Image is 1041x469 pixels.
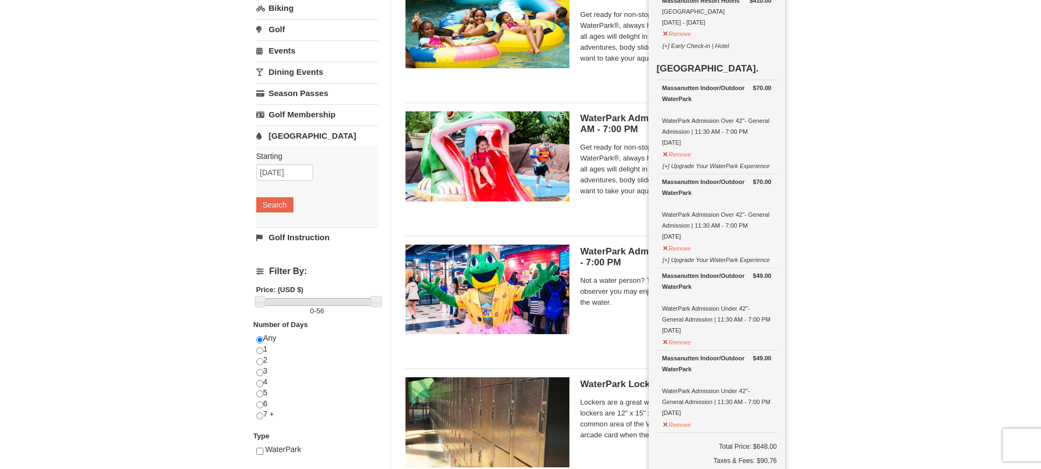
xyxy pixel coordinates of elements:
div: Massanutten Indoor/Outdoor WaterPark [662,176,772,198]
span: WaterPark [265,445,301,454]
div: Any 1 2 3 4 5 6 7 + [256,333,378,431]
h5: WaterPark Admission- Observer | 11:30 AM - 7:00 PM [580,246,772,268]
div: WaterPark Admission Under 42"- General Admission | 11:30 AM - 7:00 PM [DATE] [662,353,772,418]
label: - [256,306,378,317]
span: 0 [310,307,314,315]
button: Search [256,197,293,212]
button: Remove [662,417,692,430]
strong: [GEOGRAPHIC_DATA]. [657,63,758,74]
strong: $70.00 [753,82,772,93]
span: Not a water person? Then this ticket is just for you. As an observer you may enjoy the WaterPark ... [580,275,772,308]
span: Lockers are a great way to keep your valuables safe. The lockers are 12" x 15" x 18" in size and ... [580,397,772,441]
span: Get ready for non-stop thrills at the Massanutten WaterPark®, always heated to 84° Fahrenheit. Ch... [580,9,772,64]
img: 6619917-1570-0b90b492.jpg [405,111,569,201]
strong: $49.00 [753,270,772,281]
div: WaterPark Admission Over 42"- General Admission | 11:30 AM - 7:00 PM [DATE] [662,176,772,242]
a: Golf Instruction [256,227,378,247]
img: 6619917-1005-d92ad057.png [405,377,569,467]
span: Get ready for non-stop thrills at the Massanutten WaterPark®, always heated to 84° Fahrenheit. Ch... [580,142,772,197]
div: Massanutten Indoor/Outdoor WaterPark [662,270,772,292]
strong: Type [254,432,269,440]
button: Remove [662,26,692,39]
img: 6619917-1587-675fdf84.jpg [405,245,569,334]
h6: Total Price: $648.00 [657,441,777,452]
a: Season Passes [256,83,378,103]
span: 56 [316,307,324,315]
button: [+] Upgrade Your WaterPark Experience [662,252,771,265]
button: Remove [662,146,692,160]
div: Massanutten Indoor/Outdoor WaterPark [662,82,772,104]
h5: WaterPark Admission - Under 42" | 11:30 AM - 7:00 PM [580,113,772,135]
strong: $49.00 [753,353,772,364]
strong: $70.00 [753,176,772,187]
div: WaterPark Admission Under 42"- General Admission | 11:30 AM - 7:00 PM [DATE] [662,270,772,336]
button: [+] Upgrade Your WaterPark Experience [662,158,771,171]
a: Golf [256,19,378,39]
div: Massanutten Indoor/Outdoor WaterPark [662,353,772,375]
a: Golf Membership [256,104,378,124]
a: [GEOGRAPHIC_DATA] [256,126,378,146]
a: Events [256,40,378,61]
button: [+] Early Check-in | Hotel [662,38,730,51]
h4: Filter By: [256,266,378,276]
div: WaterPark Admission Over 42"- General Admission | 11:30 AM - 7:00 PM [DATE] [662,82,772,148]
strong: Number of Days [254,320,308,329]
div: Taxes & Fees: $90.76 [657,455,777,466]
a: Dining Events [256,62,378,82]
label: Starting [256,151,370,162]
button: Remove [662,240,692,254]
button: Remove [662,334,692,348]
strong: Price: (USD $) [256,286,304,294]
h5: WaterPark Locker Rental [580,379,772,390]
